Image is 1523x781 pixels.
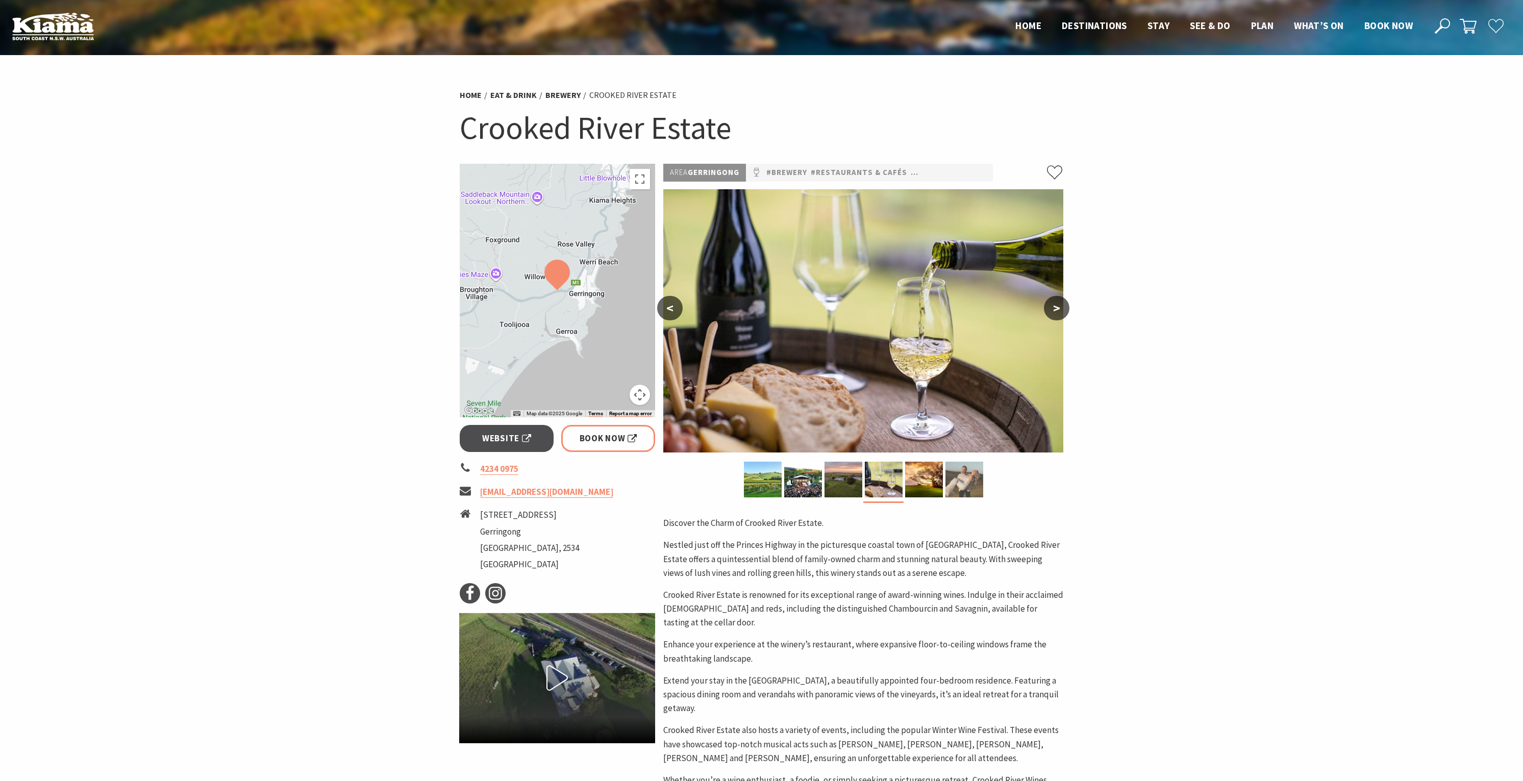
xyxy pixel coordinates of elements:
[663,516,1063,530] p: Discover the Charm of Crooked River Estate.
[663,638,1063,665] p: Enhance your experience at the winery’s restaurant, where expansive floor-to-ceiling windows fram...
[462,404,496,417] img: Google
[784,462,822,497] img: The Rubens
[1062,19,1127,32] span: Destinations
[663,674,1063,716] p: Extend your stay in the [GEOGRAPHIC_DATA], a beautifully appointed four-bedroom residence. Featur...
[663,588,1063,630] p: Crooked River Estate is renowned for its exceptional range of award-winning wines. Indulge in the...
[811,166,907,179] a: #Restaurants & Cafés
[670,167,688,177] span: Area
[561,425,656,452] a: Book Now
[1364,19,1413,32] span: Book now
[825,462,862,497] img: Aerial view of Crooked River Wines, Gerringong
[1190,19,1230,32] span: See & Do
[663,189,1063,452] img: Wines ready for tasting at the Crooked River Wines winery in Gerringong
[630,169,650,189] button: Toggle fullscreen view
[490,90,537,100] a: Eat & Drink
[1044,296,1069,320] button: >
[1015,19,1041,32] span: Home
[460,425,554,452] a: Website
[657,296,683,320] button: <
[588,411,603,417] a: Terms (opens in new tab)
[663,538,1063,580] p: Nestled just off the Princes Highway in the picturesque coastal town of [GEOGRAPHIC_DATA], Crooke...
[630,385,650,405] button: Map camera controls
[609,411,652,417] a: Report a map error
[1005,18,1423,35] nav: Main Menu
[480,525,579,539] li: Gerringong
[462,404,496,417] a: Open this area in Google Maps (opens a new window)
[545,90,581,100] a: brewery
[480,486,613,498] a: [EMAIL_ADDRESS][DOMAIN_NAME]
[460,107,1064,148] h1: Crooked River Estate
[905,462,943,497] img: Crooked River Estate
[12,12,94,40] img: Kiama Logo
[482,432,531,445] span: Website
[460,90,482,100] a: Home
[1251,19,1274,32] span: Plan
[865,462,903,497] img: Wines ready for tasting at the Crooked River Wines winery in Gerringong
[480,541,579,555] li: [GEOGRAPHIC_DATA], 2534
[663,164,746,182] p: Gerringong
[580,432,637,445] span: Book Now
[480,508,579,522] li: [STREET_ADDRESS]
[589,89,677,102] li: Crooked River Estate
[1294,19,1344,32] span: What’s On
[744,462,782,497] img: Vineyard View
[911,166,1006,179] a: #Wineries & Breweries
[480,558,579,571] li: [GEOGRAPHIC_DATA]
[766,166,807,179] a: #brewery
[945,462,983,497] img: Crooked River Weddings
[513,410,520,417] button: Keyboard shortcuts
[663,723,1063,765] p: Crooked River Estate also hosts a variety of events, including the popular Winter Wine Festival. ...
[480,463,518,475] a: 4234 0975
[527,411,582,416] span: Map data ©2025 Google
[1147,19,1170,32] span: Stay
